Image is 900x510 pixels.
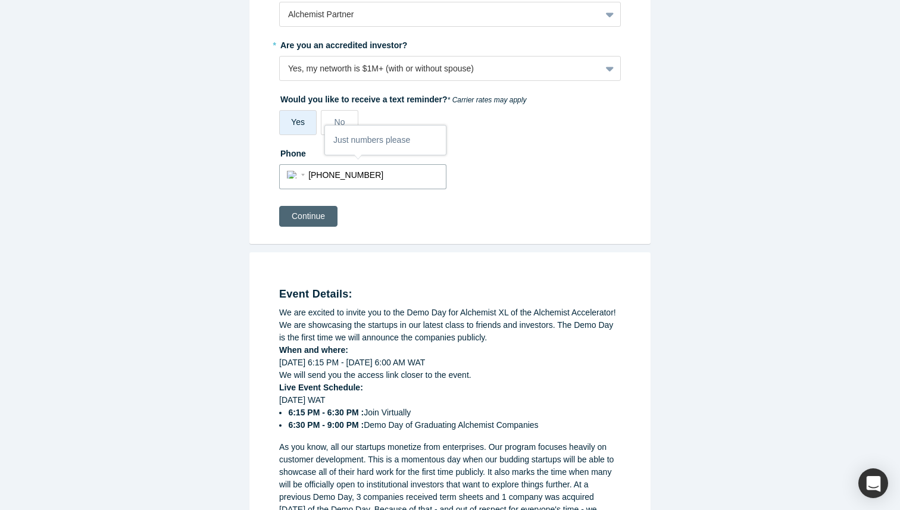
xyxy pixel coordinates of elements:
button: Continue [279,206,337,227]
em: * Carrier rates may apply [448,96,527,104]
div: Yes, my networth is $1M+ (with or without spouse) [288,62,592,75]
li: Demo Day of Graduating Alchemist Companies [288,419,621,431]
strong: 6:30 PM - 9:00 PM : [288,420,364,430]
div: [DATE] 6:15 PM - [DATE] 6:00 AM WAT [279,356,621,369]
label: Phone [279,143,621,160]
strong: Live Event Schedule: [279,383,363,392]
label: Would you like to receive a text reminder? [279,89,621,106]
span: No [335,117,345,127]
span: Yes [291,117,305,127]
div: [DATE] WAT [279,394,621,431]
div: Just numbers please [325,126,446,155]
strong: When and where: [279,345,348,355]
strong: 6:15 PM - 6:30 PM : [288,408,364,417]
label: Are you an accredited investor? [279,35,621,52]
div: We are showcasing the startups in our latest class to friends and investors. The Demo Day is the ... [279,319,621,344]
strong: Event Details: [279,288,352,300]
div: We are excited to invite you to the Demo Day for Alchemist XL of the Alchemist Accelerator! [279,306,621,319]
li: Join Virtually [288,406,621,419]
div: We will send you the access link closer to the event. [279,369,621,381]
